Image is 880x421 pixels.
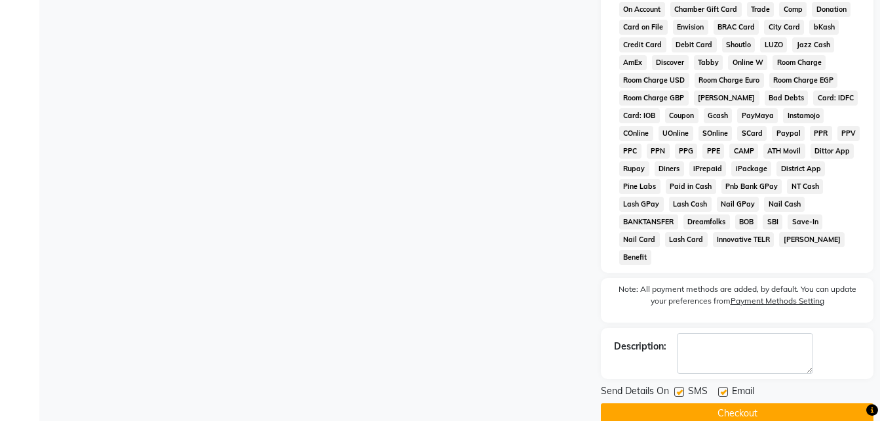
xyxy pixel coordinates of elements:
[704,108,733,123] span: Gcash
[619,161,649,176] span: Rupay
[694,55,723,70] span: Tabby
[721,179,782,194] span: Pnb Bank GPay
[614,340,666,353] div: Description:
[722,37,756,52] span: Shoutlo
[813,90,858,106] span: Card: IDFC
[811,144,854,159] span: Dittor App
[812,2,851,17] span: Donation
[735,214,758,230] span: BOB
[619,108,660,123] span: Card: IOB
[689,161,727,176] span: iPrepaid
[713,232,775,247] span: Innovative TELR
[647,144,670,159] span: PPN
[788,214,822,230] span: Save-In
[619,37,666,52] span: Credit Card
[773,55,826,70] span: Room Charge
[619,73,689,88] span: Room Charge USD
[619,90,689,106] span: Room Charge GBP
[764,20,804,35] span: City Card
[619,144,641,159] span: PPC
[669,197,712,212] span: Lash Cash
[717,197,759,212] span: Nail GPay
[675,144,698,159] span: PPG
[737,108,778,123] span: PayMaya
[764,197,805,212] span: Nail Cash
[670,2,742,17] span: Chamber Gift Card
[694,90,759,106] span: [PERSON_NAME]
[729,144,758,159] span: CAMP
[763,144,805,159] span: ATH Movil
[810,126,832,141] span: PPR
[787,179,823,194] span: NT Cash
[619,250,651,265] span: Benefit
[619,179,660,194] span: Pine Labs
[665,108,698,123] span: Coupon
[737,126,767,141] span: SCard
[659,126,693,141] span: UOnline
[769,73,838,88] span: Room Charge EGP
[837,126,860,141] span: PPV
[765,90,809,106] span: Bad Debts
[772,126,805,141] span: Paypal
[619,197,664,212] span: Lash GPay
[666,179,716,194] span: Paid in Cash
[698,126,733,141] span: SOnline
[695,73,764,88] span: Room Charge Euro
[731,161,771,176] span: iPackage
[619,20,668,35] span: Card on File
[614,283,860,312] label: Note: All payment methods are added, by default. You can update your preferences from
[779,232,845,247] span: [PERSON_NAME]
[601,384,669,401] span: Send Details On
[673,20,708,35] span: Envision
[652,55,689,70] span: Discover
[665,232,708,247] span: Lash Card
[683,214,730,230] span: Dreamfolks
[809,20,839,35] span: bKash
[728,55,767,70] span: Online W
[619,214,678,230] span: BANKTANSFER
[688,384,708,401] span: SMS
[655,161,684,176] span: Diners
[619,232,660,247] span: Nail Card
[619,2,665,17] span: On Account
[714,20,759,35] span: BRAC Card
[619,55,647,70] span: AmEx
[763,214,782,230] span: SBI
[747,2,775,17] span: Trade
[792,37,834,52] span: Jazz Cash
[672,37,717,52] span: Debit Card
[731,295,824,307] label: Payment Methods Setting
[783,108,824,123] span: Instamojo
[776,161,825,176] span: District App
[702,144,724,159] span: PPE
[779,2,807,17] span: Comp
[732,384,754,401] span: Email
[619,126,653,141] span: COnline
[760,37,787,52] span: LUZO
